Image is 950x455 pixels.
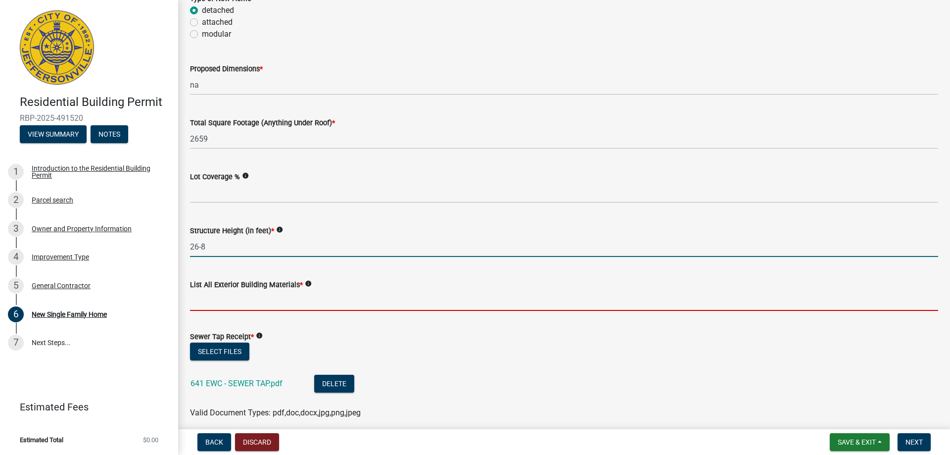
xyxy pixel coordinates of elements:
[202,16,233,28] label: attached
[20,113,158,123] span: RBP-2025-491520
[190,334,254,341] label: Sewer Tap Receipt
[32,225,132,232] div: Owner and Property Information
[91,131,128,139] wm-modal-confirm: Notes
[8,164,24,180] div: 1
[20,131,87,139] wm-modal-confirm: Summary
[143,437,158,443] span: $0.00
[32,165,162,179] div: Introduction to the Residential Building Permit
[190,174,240,181] label: Lot Coverage %
[8,192,24,208] div: 2
[8,306,24,322] div: 6
[20,95,170,109] h4: Residential Building Permit
[20,10,94,85] img: City of Jeffersonville, Indiana
[32,197,73,203] div: Parcel search
[202,4,234,16] label: detached
[314,380,354,389] wm-modal-confirm: Delete Document
[314,375,354,393] button: Delete
[256,332,263,339] i: info
[8,278,24,294] div: 5
[32,311,107,318] div: New Single Family Home
[190,66,263,73] label: Proposed Dimensions
[8,249,24,265] div: 4
[830,433,890,451] button: Save & Exit
[242,172,249,179] i: info
[20,437,63,443] span: Estimated Total
[905,438,923,446] span: Next
[32,253,89,260] div: Improvement Type
[205,438,223,446] span: Back
[276,226,283,233] i: info
[190,379,283,388] a: 641 EWC - SEWER TAP.pdf
[235,433,279,451] button: Discard
[838,438,876,446] span: Save & Exit
[190,120,335,127] label: Total Square Footage (Anything Under Roof)
[91,125,128,143] button: Notes
[197,433,231,451] button: Back
[190,228,274,235] label: Structure Height (in feet)
[190,343,249,360] button: Select files
[305,280,312,287] i: info
[20,125,87,143] button: View Summary
[8,335,24,351] div: 7
[8,397,162,417] a: Estimated Fees
[32,282,91,289] div: General Contractor
[190,408,361,417] span: Valid Document Types: pdf,doc,docx,jpg,png,jpeg
[8,221,24,237] div: 3
[202,28,231,40] label: modular
[898,433,931,451] button: Next
[190,282,303,289] label: List All Exterior Building Materials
